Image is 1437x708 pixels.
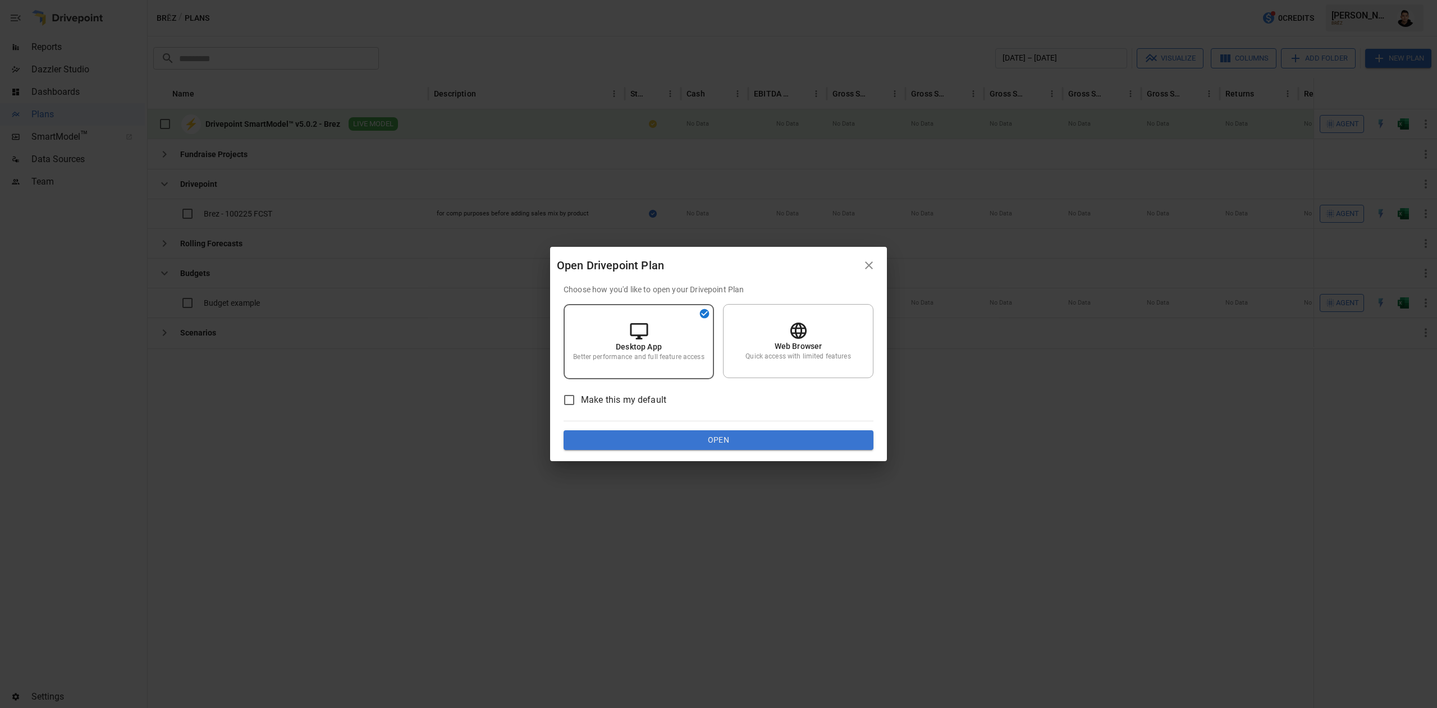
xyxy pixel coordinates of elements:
p: Quick access with limited features [745,352,850,361]
span: Make this my default [581,393,666,407]
p: Web Browser [775,341,822,352]
p: Choose how you'd like to open your Drivepoint Plan [564,284,873,295]
p: Desktop App [616,341,662,352]
div: Open Drivepoint Plan [557,256,858,274]
p: Better performance and full feature access [573,352,704,362]
button: Open [564,430,873,450]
